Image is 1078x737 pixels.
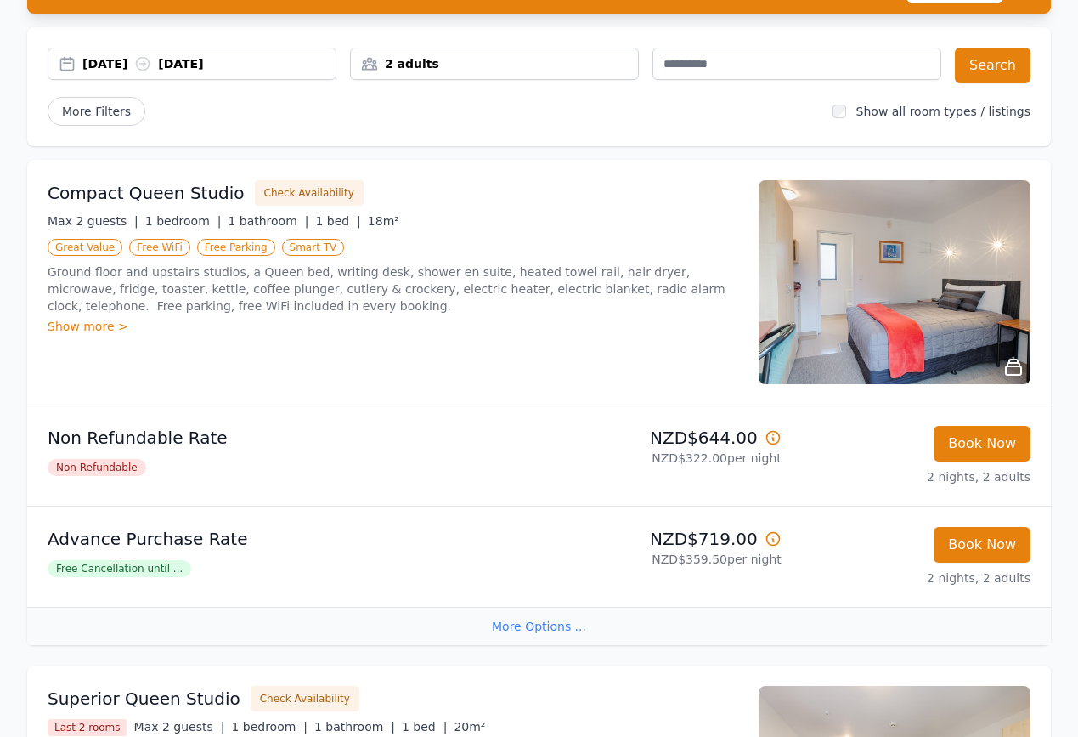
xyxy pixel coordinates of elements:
button: Book Now [934,527,1030,563]
span: 1 bed | [402,720,447,734]
p: NZD$644.00 [546,426,782,450]
button: Check Availability [251,686,359,711]
h3: Superior Queen Studio [48,687,240,711]
p: NZD$719.00 [546,527,782,551]
span: Last 2 rooms [48,719,127,736]
span: More Filters [48,97,145,126]
div: Show more > [48,318,738,335]
span: 1 bathroom | [228,214,308,228]
span: Smart TV [282,239,345,256]
p: NZD$359.50 per night [546,551,782,568]
span: 1 bedroom | [145,214,222,228]
p: Ground floor and upstairs studios, a Queen bed, writing desk, shower en suite, heated towel rail,... [48,264,738,315]
span: 20m² [454,720,485,734]
span: 1 bed | [315,214,360,228]
span: Great Value [48,239,122,256]
p: NZD$322.00 per night [546,450,782,467]
button: Search [955,48,1030,83]
label: Show all room types / listings [856,105,1030,118]
button: Book Now [934,426,1030,462]
span: 1 bathroom | [314,720,395,734]
div: [DATE] [DATE] [82,55,336,72]
span: Max 2 guests | [134,720,225,734]
p: Non Refundable Rate [48,426,533,450]
span: Free Parking [197,239,275,256]
span: Non Refundable [48,459,146,476]
div: More Options ... [27,607,1051,645]
p: Advance Purchase Rate [48,527,533,551]
span: Free WiFi [129,239,190,256]
span: 18m² [368,214,399,228]
p: 2 nights, 2 adults [795,570,1030,587]
p: 2 nights, 2 adults [795,468,1030,485]
div: 2 adults [351,55,638,72]
span: Max 2 guests | [48,214,138,228]
span: 1 bedroom | [231,720,308,734]
span: Free Cancellation until ... [48,560,191,577]
button: Check Availability [255,180,364,206]
h3: Compact Queen Studio [48,181,245,205]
